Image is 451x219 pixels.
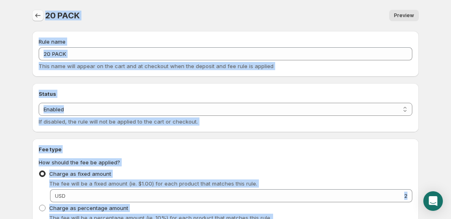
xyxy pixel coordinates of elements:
[49,205,128,211] span: Charge as percentage amount
[39,118,198,125] span: If disabled, the rule will not be applied to the cart or checkout.
[39,145,412,153] h2: Fee type
[45,11,80,20] span: 20 PACK
[32,10,44,21] button: Settings
[389,10,419,21] a: Preview
[39,38,66,45] span: Rule name
[423,191,443,211] div: Open Intercom Messenger
[49,170,111,177] span: Charge as fixed amount
[55,192,66,199] span: USD
[394,12,414,19] span: Preview
[39,90,412,98] h2: Status
[39,159,120,166] span: How should the fee be applied?
[39,63,274,69] span: This name will appear on the cart and at checkout when the deposit and fee rule is applied
[49,180,257,187] span: The fee will be a fixed amount (ie. $1.00) for each product that matches this rule.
